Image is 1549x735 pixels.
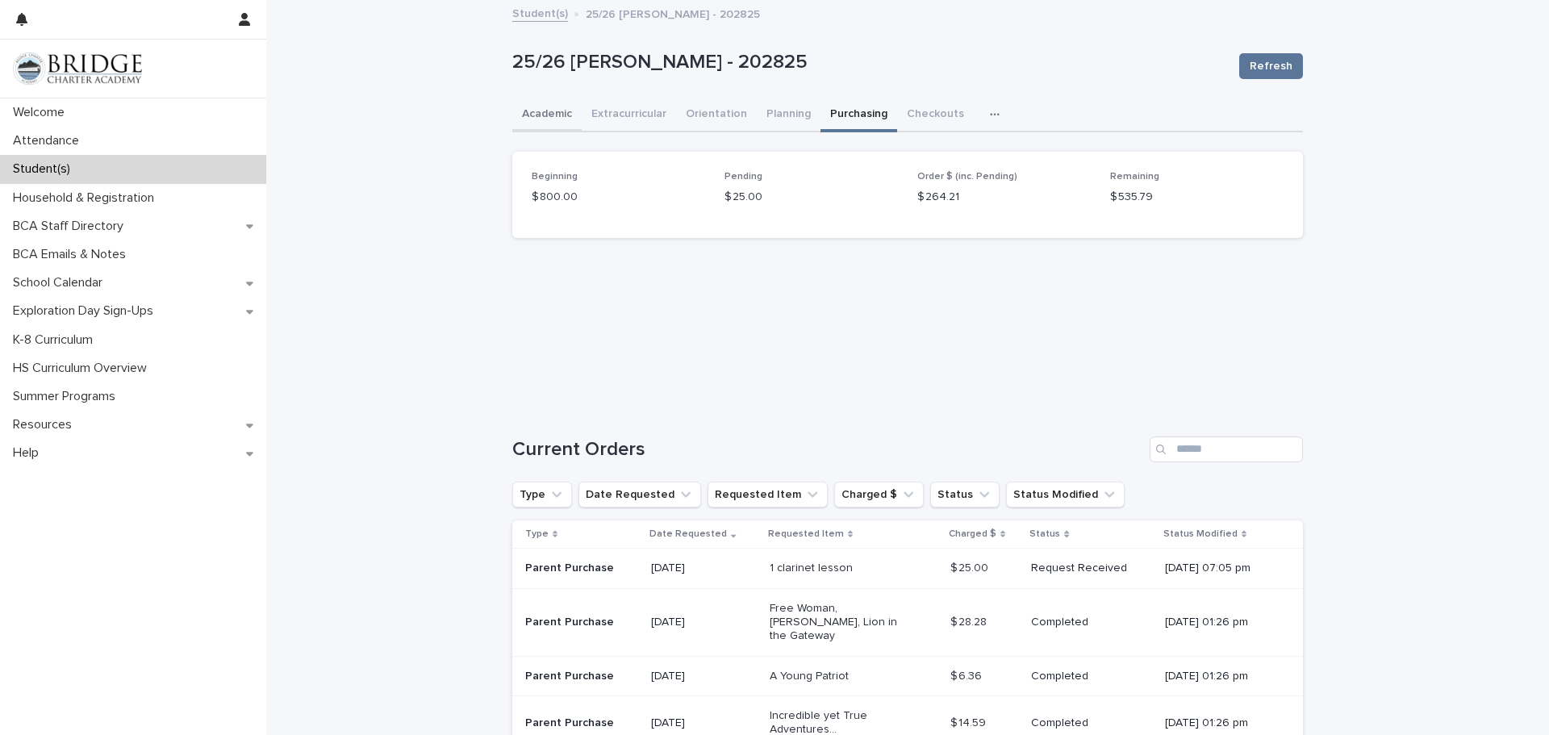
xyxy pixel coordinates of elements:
[834,482,924,507] button: Charged $
[512,549,1303,589] tr: Parent Purchase[DATE]1 clarinet lesson$ 25.00$ 25.00 Request Received[DATE] 07:05 pm
[1165,562,1277,575] p: [DATE] 07:05 pm
[651,670,756,683] p: [DATE]
[1165,716,1277,730] p: [DATE] 01:26 pm
[512,656,1303,696] tr: Parent Purchase[DATE]A Young Patriot$ 6.36$ 6.36 Completed[DATE] 01:26 pm
[651,716,756,730] p: [DATE]
[768,525,844,543] p: Requested Item
[1239,53,1303,79] button: Refresh
[950,713,989,730] p: $ 14.59
[6,219,136,234] p: BCA Staff Directory
[525,525,549,543] p: Type
[512,589,1303,656] tr: Parent Purchase[DATE]Free Woman, [PERSON_NAME], Lion in the Gateway$ 28.28$ 28.28 Completed[DATE]...
[532,189,705,206] p: $ 800.00
[512,51,1226,74] p: 25/26 [PERSON_NAME] - 202825
[6,332,106,348] p: K-8 Curriculum
[512,98,582,132] button: Academic
[724,189,898,206] p: $ 25.00
[820,98,897,132] button: Purchasing
[582,98,676,132] button: Extracurricular
[6,445,52,461] p: Help
[525,616,638,629] p: Parent Purchase
[6,303,166,319] p: Exploration Day Sign-Ups
[525,716,638,730] p: Parent Purchase
[770,562,904,575] p: 1 clarinet lesson
[897,98,974,132] button: Checkouts
[917,189,1091,206] p: $ 264.21
[1110,172,1159,182] span: Remaining
[512,482,572,507] button: Type
[1165,670,1277,683] p: [DATE] 01:26 pm
[6,275,115,290] p: School Calendar
[525,670,638,683] p: Parent Purchase
[1110,189,1284,206] p: $ 535.79
[512,438,1143,461] h1: Current Orders
[1031,670,1152,683] p: Completed
[950,612,990,629] p: $ 28.28
[770,670,904,683] p: A Young Patriot
[1031,616,1152,629] p: Completed
[930,482,1000,507] button: Status
[651,562,756,575] p: [DATE]
[13,52,142,85] img: V1C1m3IdTEidaUdm9Hs0
[1031,562,1152,575] p: Request Received
[1150,436,1303,462] input: Search
[512,3,568,22] a: Student(s)
[1163,525,1238,543] p: Status Modified
[708,482,828,507] button: Requested Item
[6,161,83,177] p: Student(s)
[949,525,996,543] p: Charged $
[6,417,85,432] p: Resources
[586,4,760,22] p: 25/26 [PERSON_NAME] - 202825
[1165,616,1277,629] p: [DATE] 01:26 pm
[649,525,727,543] p: Date Requested
[6,361,160,376] p: HS Curriculum Overview
[1031,716,1152,730] p: Completed
[525,562,638,575] p: Parent Purchase
[950,558,992,575] p: $ 25.00
[724,172,762,182] span: Pending
[1006,482,1125,507] button: Status Modified
[1029,525,1060,543] p: Status
[757,98,820,132] button: Planning
[950,666,985,683] p: $ 6.36
[917,172,1017,182] span: Order $ (inc. Pending)
[532,172,578,182] span: Beginning
[1250,58,1292,74] span: Refresh
[676,98,757,132] button: Orientation
[6,133,92,148] p: Attendance
[6,105,77,120] p: Welcome
[651,616,756,629] p: [DATE]
[6,389,128,404] p: Summer Programs
[578,482,701,507] button: Date Requested
[6,247,139,262] p: BCA Emails & Notes
[6,190,167,206] p: Household & Registration
[770,602,904,642] p: Free Woman, [PERSON_NAME], Lion in the Gateway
